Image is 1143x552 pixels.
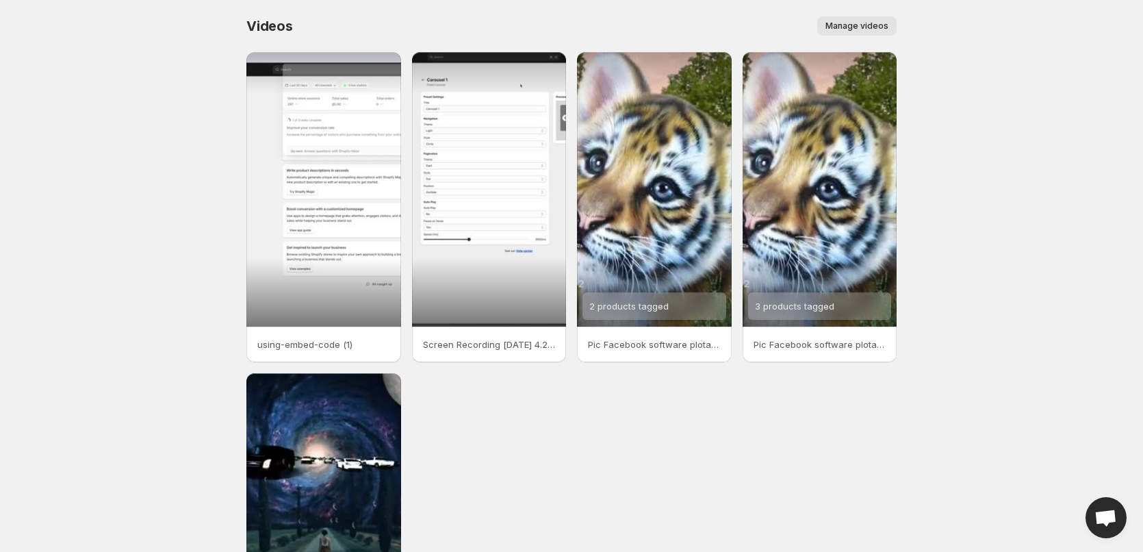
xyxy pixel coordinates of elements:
span: 3 products tagged [755,301,834,312]
p: Pic Facebook software plotagraph [754,338,886,351]
p: Pic Facebook software plotagraph [588,338,721,351]
span: Videos [246,18,293,34]
div: Open chat [1086,497,1127,538]
p: using-embed-code (1) [257,338,390,351]
button: Manage videos [817,16,897,36]
span: 2 products tagged [589,301,669,312]
span: Manage videos [825,21,888,32]
p: Screen Recording [DATE] 4.21.12 PM [423,338,556,351]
